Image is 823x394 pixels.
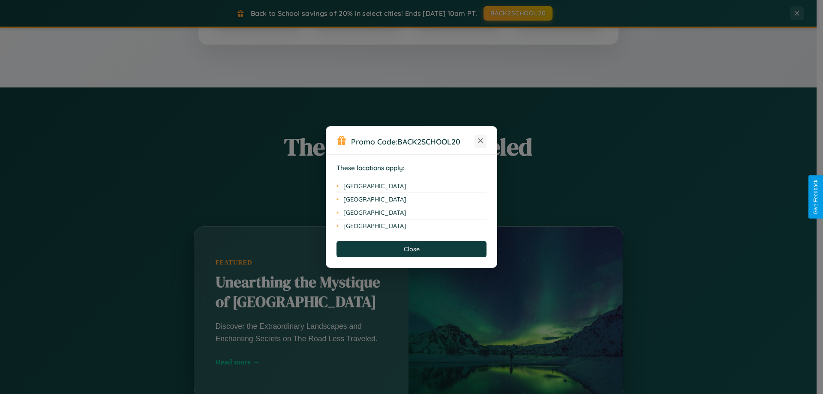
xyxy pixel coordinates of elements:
button: Close [336,241,487,257]
strong: These locations apply: [336,164,405,172]
div: Give Feedback [813,180,819,214]
li: [GEOGRAPHIC_DATA] [336,180,487,193]
li: [GEOGRAPHIC_DATA] [336,206,487,220]
li: [GEOGRAPHIC_DATA] [336,220,487,232]
b: BACK2SCHOOL20 [397,137,460,146]
li: [GEOGRAPHIC_DATA] [336,193,487,206]
h3: Promo Code: [351,137,475,146]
